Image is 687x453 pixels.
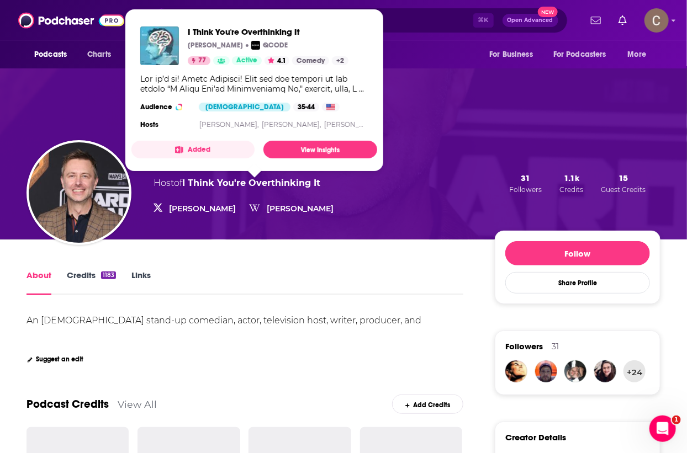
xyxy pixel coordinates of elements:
[535,360,557,382] img: canadianoranges
[557,172,587,194] button: 1.1kCredits
[199,103,290,111] div: [DEMOGRAPHIC_DATA]
[649,415,676,442] iframe: Intercom live chat
[509,185,542,194] span: Followers
[34,47,67,62] span: Podcasts
[263,141,377,158] a: View Insights
[188,41,243,50] p: [PERSON_NAME]
[619,173,628,183] span: 15
[473,13,494,28] span: ⌘ K
[332,56,348,65] a: +2
[27,315,424,341] div: An [DEMOGRAPHIC_DATA] stand-up comedian, actor, television host, writer, producer, and podcaster.
[251,41,288,50] a: QCODEQCODE
[598,172,649,194] button: 15Guest Credits
[392,395,463,414] a: Add Credits
[27,397,109,411] a: Podcast Credits
[174,178,320,188] span: of
[672,415,681,424] span: 1
[594,360,616,382] img: CJaana
[546,44,622,65] button: open menu
[505,272,650,294] button: Share Profile
[505,432,566,443] h3: Creator Details
[620,44,660,65] button: open menu
[27,355,83,363] a: Suggest an edit
[123,44,184,65] button: open menu
[265,56,289,65] button: 4.1
[169,204,236,214] a: [PERSON_NAME]
[251,41,260,50] img: QCODE
[503,14,558,27] button: Open AdvancedNew
[560,185,584,194] span: Credits
[538,7,558,17] span: New
[508,18,553,23] span: Open Advanced
[564,173,579,183] span: 1.1k
[506,172,545,194] button: 31Followers
[140,26,179,65] img: I Think You're Overthinking It
[140,74,368,94] div: Lor ip’d si! Ametc Adipisci! Elit sed doe tempori ut lab etdolo “M Aliqu Eni'ad Minimveniamq No,"...
[553,47,606,62] span: For Podcasters
[505,360,527,382] img: oolyum
[236,55,257,66] span: Active
[182,178,320,188] a: I Think You're Overthinking It
[614,11,631,30] a: Show notifications dropdown
[552,342,559,351] div: 31
[263,41,288,50] p: QCODE
[198,55,206,66] span: 77
[140,120,158,129] h4: Hosts
[644,8,669,33] button: Show profile menu
[154,178,174,188] span: Host
[623,360,646,382] button: +24
[293,103,319,111] div: 35-44
[87,47,111,62] span: Charts
[564,360,586,382] img: Joseph8787
[601,185,646,194] span: Guest Credits
[489,47,533,62] span: For Business
[644,8,669,33] img: User Profile
[644,8,669,33] span: Logged in as clay.bolton
[586,11,605,30] a: Show notifications dropdown
[118,398,157,410] a: View All
[131,141,255,158] button: Added
[67,270,116,295] a: Credits1183
[505,341,543,351] span: Followers
[324,120,382,129] a: [PERSON_NAME]
[482,44,547,65] button: open menu
[267,204,334,214] a: [PERSON_NAME]
[131,270,151,295] a: Links
[188,56,210,65] a: 77
[29,142,129,243] img: Chris Hardwick
[292,56,329,65] a: Comedy
[199,120,259,129] a: [PERSON_NAME],
[188,26,348,37] a: I Think You're Overthinking It
[80,44,118,65] a: Charts
[262,120,321,129] a: [PERSON_NAME],
[521,173,530,183] span: 31
[505,241,650,265] button: Follow
[18,10,124,31] img: Podchaser - Follow, Share and Rate Podcasts
[27,270,51,295] a: About
[27,44,81,65] button: open menu
[140,103,190,111] h3: Audience
[628,47,647,62] span: More
[101,271,116,279] div: 1183
[232,56,262,65] a: Active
